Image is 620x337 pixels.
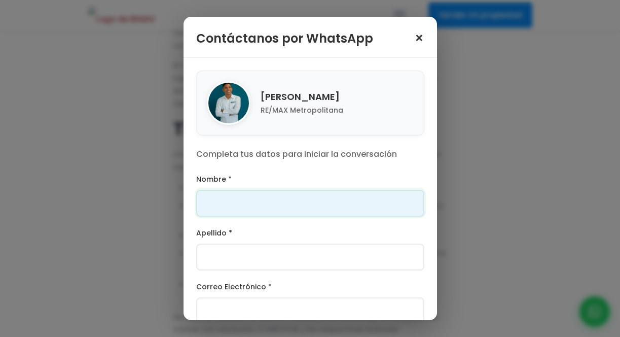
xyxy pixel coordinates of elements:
p: Completa tus datos para iniciar la conversación [196,148,424,160]
label: Correo Electrónico * [196,281,424,293]
h4: [PERSON_NAME] [261,90,414,103]
p: RE/MAX Metropolitana [261,106,414,116]
label: Apellido * [196,227,424,240]
img: Franklin Marte Gonzalez [208,83,249,123]
h3: Contáctanos por WhatsApp [196,29,373,47]
label: Nombre * [196,173,424,186]
span: × [414,31,424,46]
